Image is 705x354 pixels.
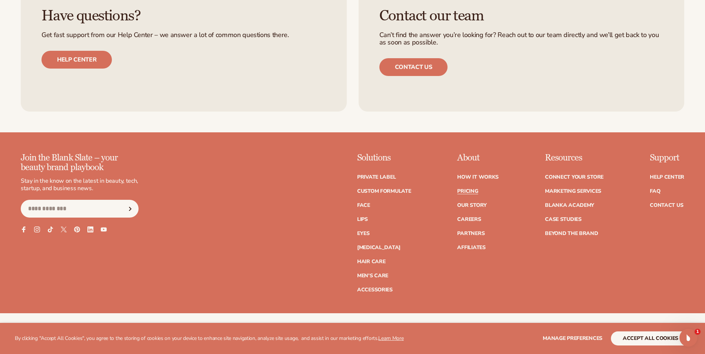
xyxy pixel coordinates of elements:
[21,177,139,193] p: Stay in the know on the latest in beauty, tech, startup, and business news.
[545,217,582,222] a: Case Studies
[695,329,701,335] span: 1
[545,153,603,163] p: Resources
[379,58,448,76] a: Contact us
[543,331,602,345] button: Manage preferences
[122,200,138,218] button: Subscribe
[357,287,393,292] a: Accessories
[41,51,112,69] a: Help center
[545,203,594,208] a: Blanka Academy
[457,203,486,208] a: Our Story
[378,335,403,342] a: Learn More
[457,189,478,194] a: Pricing
[457,231,485,236] a: Partners
[357,259,385,264] a: Hair Care
[679,329,697,347] iframe: Intercom live chat
[357,217,368,222] a: Lips
[543,335,602,342] span: Manage preferences
[457,175,499,180] a: How It Works
[650,203,683,208] a: Contact Us
[357,175,396,180] a: Private label
[15,335,404,342] p: By clicking "Accept All Cookies", you agree to the storing of cookies on your device to enhance s...
[41,8,326,24] h3: Have questions?
[379,32,664,46] p: Can’t find the answer you’re looking for? Reach out to our team directly and we’ll get back to yo...
[41,32,326,39] p: Get fast support from our Help Center – we answer a lot of common questions there.
[357,153,411,163] p: Solutions
[545,231,598,236] a: Beyond the brand
[545,175,603,180] a: Connect your store
[357,203,370,208] a: Face
[650,189,660,194] a: FAQ
[457,217,481,222] a: Careers
[611,331,690,345] button: accept all cookies
[379,8,664,24] h3: Contact our team
[457,153,499,163] p: About
[545,189,601,194] a: Marketing services
[650,175,684,180] a: Help Center
[650,153,684,163] p: Support
[357,231,370,236] a: Eyes
[357,245,400,250] a: [MEDICAL_DATA]
[357,189,411,194] a: Custom formulate
[457,245,485,250] a: Affiliates
[21,153,139,173] p: Join the Blank Slate – your beauty brand playbook
[357,273,388,278] a: Men's Care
